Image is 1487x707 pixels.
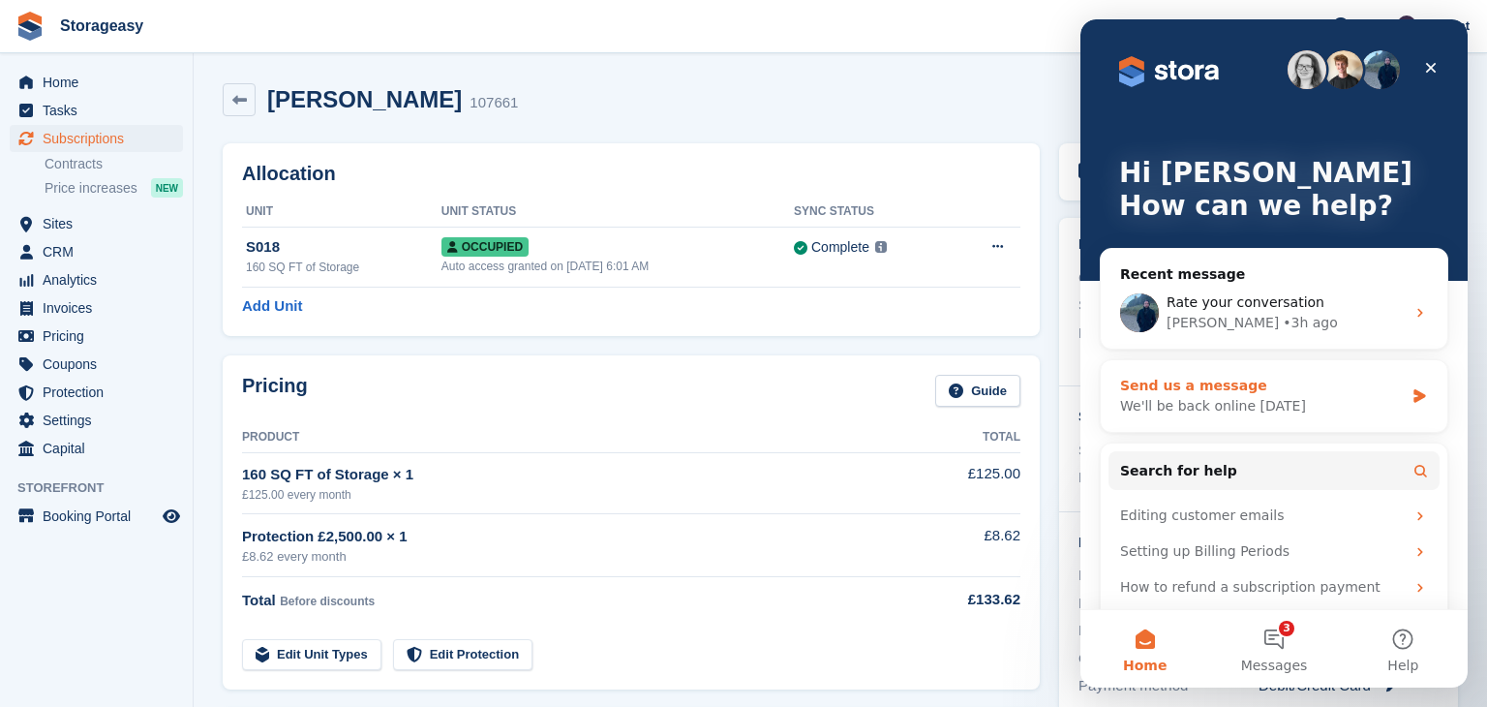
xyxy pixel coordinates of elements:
[10,125,183,152] a: menu
[246,259,441,276] div: 160 SQ FT of Storage
[441,237,529,257] span: Occupied
[794,197,952,228] th: Sync Status
[45,155,183,173] a: Contracts
[935,375,1020,407] a: Guide
[10,266,183,293] a: menu
[43,435,159,462] span: Capital
[10,407,183,434] a: menu
[441,197,794,228] th: Unit Status
[1078,267,1259,290] div: Customer
[151,178,183,198] div: NEW
[43,125,159,152] span: Subscriptions
[43,238,159,265] span: CRM
[1078,467,1259,489] div: End
[43,379,159,406] span: Protection
[1078,294,1259,317] div: Site
[10,238,183,265] a: menu
[242,526,901,548] div: Protection £2,500.00 × 1
[15,12,45,41] img: stora-icon-8386f47178a22dfd0bd8f6a31ec36ba5ce8667c1dd55bd0f319d3a0aa187defe.svg
[1078,648,1259,670] div: Order number
[43,351,159,378] span: Coupons
[43,266,159,293] span: Analytics
[242,295,302,318] a: Add Unit
[1352,15,1380,35] span: Help
[1078,440,1259,462] div: Start
[1078,532,1439,551] h2: Billing
[1078,675,1259,697] div: Payment method
[10,351,183,378] a: menu
[393,639,532,671] a: Edit Protection
[160,505,183,528] a: Preview store
[901,422,1020,453] th: Total
[242,464,901,486] div: 160 SQ FT of Storage × 1
[43,323,159,350] span: Pricing
[10,210,183,237] a: menu
[17,478,193,498] span: Storefront
[10,97,183,124] a: menu
[1419,16,1470,36] span: Account
[901,589,1020,611] div: £133.62
[1080,19,1468,688] iframe: Intercom live chat
[901,514,1020,577] td: £8.62
[43,69,159,96] span: Home
[1257,15,1295,35] span: Create
[242,592,276,608] span: Total
[45,179,137,198] span: Price increases
[45,177,183,199] a: Price increases NEW
[246,236,441,259] div: S018
[242,639,381,671] a: Edit Unit Types
[1078,406,1439,425] h2: Subscription
[1078,565,1259,587] div: Next invoice
[10,379,183,406] a: menu
[10,294,183,322] a: menu
[242,197,441,228] th: Unit
[1397,15,1416,35] img: James Stewart
[242,547,901,567] div: £8.62 every month
[10,435,183,462] a: menu
[901,452,1020,513] td: £125.00
[470,92,518,114] div: 107661
[52,10,151,42] a: Storageasy
[10,503,183,530] a: menu
[10,323,183,350] a: menu
[43,503,159,530] span: Booking Portal
[1078,593,1259,615] div: Billing period
[1078,620,1259,642] div: Discount
[10,69,183,96] a: menu
[1078,323,1259,363] div: Booked
[43,97,159,124] span: Tasks
[242,486,901,504] div: £125.00 every month
[242,422,901,453] th: Product
[267,86,462,112] h2: [PERSON_NAME]
[43,407,159,434] span: Settings
[242,163,1020,185] h2: Allocation
[1078,237,1439,253] h2: Booking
